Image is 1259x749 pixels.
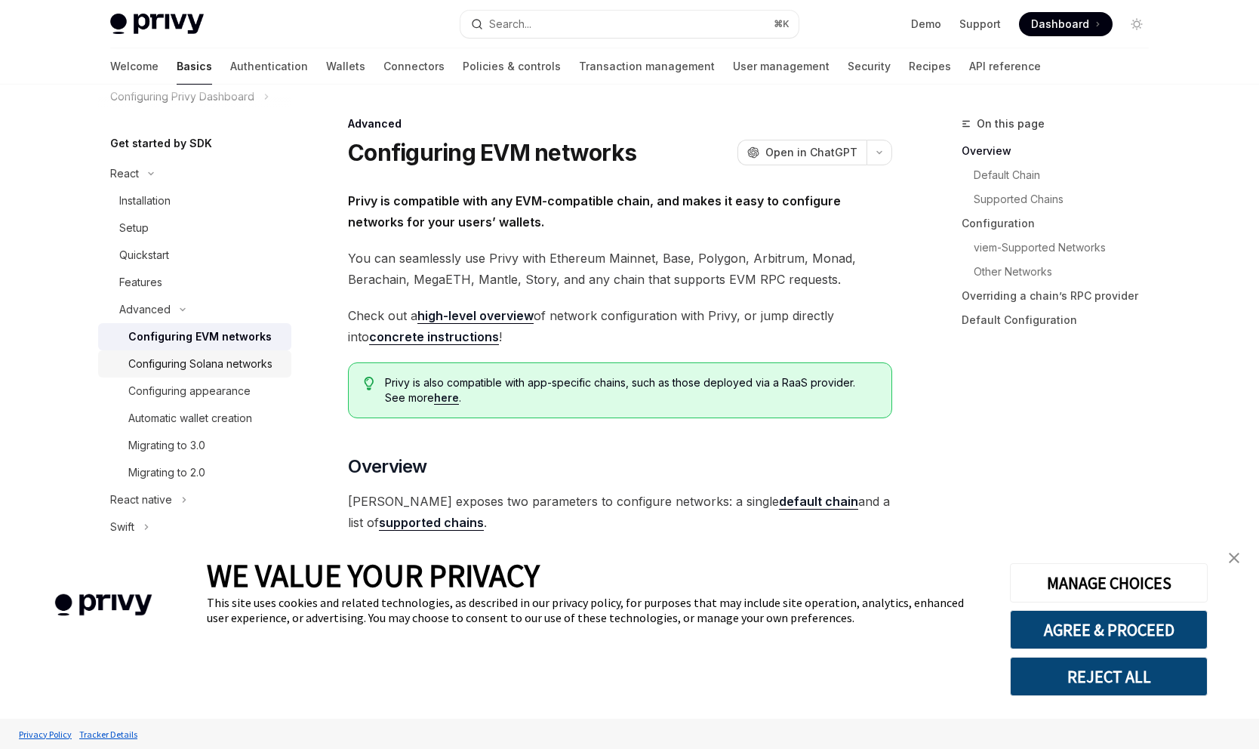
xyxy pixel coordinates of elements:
span: ⌘ K [774,18,790,30]
strong: Privy is compatible with any EVM-compatible chain, and makes it easy to configure networks for yo... [348,193,841,230]
a: Installation [98,187,291,214]
span: Check out a of network configuration with Privy, or jump directly into ! [348,305,892,347]
a: Quickstart [98,242,291,269]
a: Privacy Policy [15,721,75,747]
div: Migrating to 3.0 [128,436,205,455]
a: Overview [962,139,1161,163]
a: default chain [779,494,858,510]
span: On this page [977,115,1045,133]
button: Toggle Advanced section [98,296,291,323]
a: Configuring Solana networks [98,350,291,378]
a: Setup [98,214,291,242]
span: [PERSON_NAME] exposes two parameters to configure networks: a single and a list of . [348,491,892,533]
span: Open in ChatGPT [765,145,857,160]
button: AGREE & PROCEED [1010,610,1208,649]
a: Demo [911,17,941,32]
div: Swift [110,518,134,536]
div: Configuring Solana networks [128,355,272,373]
div: Features [119,273,162,291]
a: Overriding a chain’s RPC provider [962,284,1161,308]
a: close banner [1219,543,1249,573]
span: WE VALUE YOUR PRIVACY [207,556,540,595]
a: Other Networks [962,260,1161,284]
a: Support [959,17,1001,32]
div: This site uses cookies and related technologies, as described in our privacy policy, for purposes... [207,595,987,625]
button: Toggle React section [98,160,291,187]
div: Automatic wallet creation [128,409,252,427]
a: Supported Chains [962,187,1161,211]
a: high-level overview [417,308,534,324]
div: Advanced [348,116,892,131]
a: concrete instructions [369,329,499,345]
a: Wallets [326,48,365,85]
a: here [434,391,459,405]
div: React native [110,491,172,509]
a: viem-Supported Networks [962,236,1161,260]
a: Features [98,269,291,296]
a: Policies & controls [463,48,561,85]
span: Dashboard [1031,17,1089,32]
a: Migrating to 2.0 [98,459,291,486]
a: Basics [177,48,212,85]
button: Toggle dark mode [1125,12,1149,36]
svg: Tip [364,377,374,390]
a: Configuring appearance [98,378,291,405]
button: Toggle Swift section [98,513,291,541]
a: Default Chain [962,163,1161,187]
a: Welcome [110,48,159,85]
h1: Configuring EVM networks [348,139,636,166]
a: Automatic wallet creation [98,405,291,432]
img: light logo [110,14,204,35]
strong: default chain [779,494,858,509]
a: Connectors [383,48,445,85]
a: Migrating to 3.0 [98,432,291,459]
a: Recipes [909,48,951,85]
div: Migrating to 2.0 [128,464,205,482]
div: Installation [119,192,171,210]
div: Configuring appearance [128,382,251,400]
strong: supported chains [379,515,484,530]
a: Default Configuration [962,308,1161,332]
button: REJECT ALL [1010,657,1208,696]
div: Quickstart [119,246,169,264]
a: Transaction management [579,48,715,85]
div: Setup [119,219,149,237]
span: Overview [348,455,426,479]
a: Security [848,48,891,85]
button: MANAGE CHOICES [1010,563,1208,603]
a: supported chains [379,515,484,531]
span: Privy is also compatible with app-specific chains, such as those deployed via a RaaS provider. Se... [385,375,876,405]
a: API reference [969,48,1041,85]
div: Configuring EVM networks [128,328,272,346]
a: User management [733,48,830,85]
a: Configuration [962,211,1161,236]
a: Authentication [230,48,308,85]
span: You can seamlessly use Privy with Ethereum Mainnet, Base, Polygon, Arbitrum, Monad, Berachain, Me... [348,248,892,290]
img: company logo [23,572,184,638]
div: Search... [489,15,531,33]
img: close banner [1229,553,1239,563]
div: Advanced [119,301,171,319]
a: Configuring EVM networks [98,323,291,350]
a: Tracker Details [75,721,141,747]
button: Open search [460,11,799,38]
button: Toggle React native section [98,486,291,513]
div: React [110,165,139,183]
h5: Get started by SDK [110,134,212,153]
a: Dashboard [1019,12,1113,36]
button: Open in ChatGPT [737,140,867,165]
